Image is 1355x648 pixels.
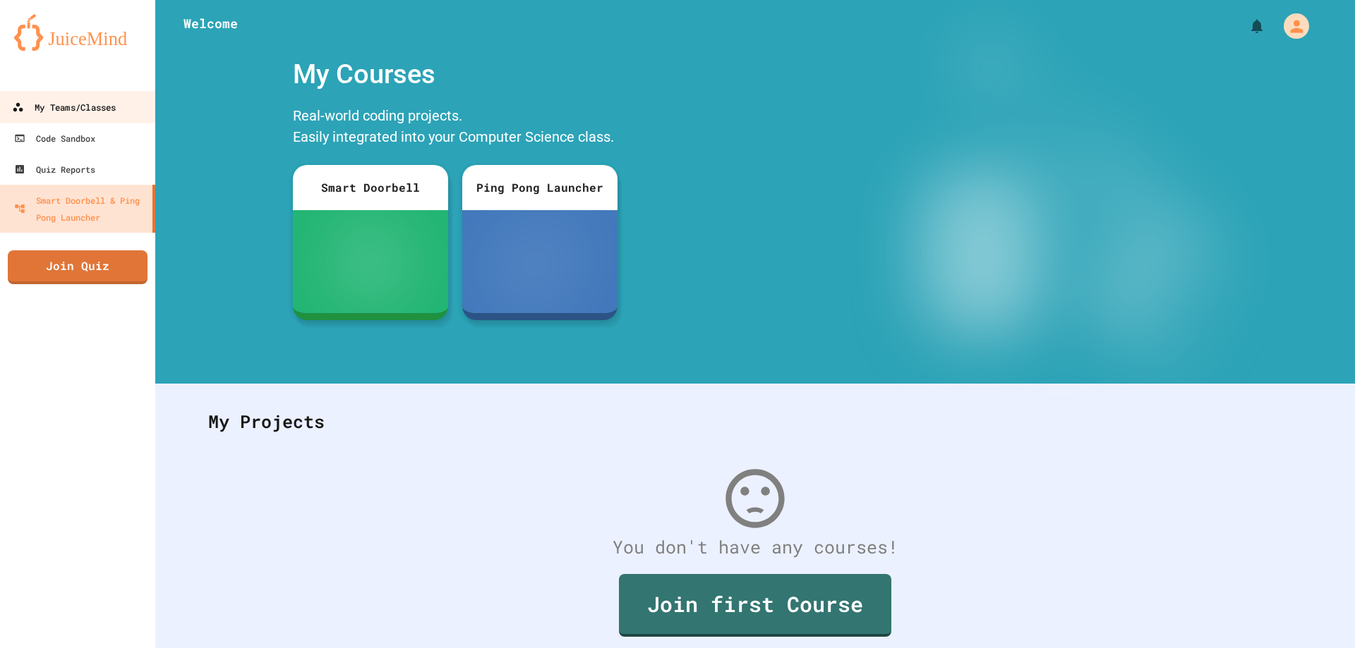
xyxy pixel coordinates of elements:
div: My Notifications [1222,14,1269,38]
div: Real-world coding projects. Easily integrated into your Computer Science class. [286,102,625,154]
div: Quiz Reports [14,161,95,178]
div: You don't have any courses! [194,534,1316,561]
img: sdb-white.svg [351,233,391,290]
div: My Projects [194,394,1316,449]
a: Join Quiz [8,250,147,284]
img: ppl-with-ball.png [509,233,572,290]
a: Join first Course [619,574,891,637]
div: Ping Pong Launcher [462,165,618,210]
div: Smart Doorbell [293,165,448,210]
div: My Teams/Classes [12,99,116,116]
div: Smart Doorbell & Ping Pong Launcher [14,192,147,226]
img: logo-orange.svg [14,14,141,51]
img: banner-image-my-projects.png [866,47,1244,369]
div: Code Sandbox [14,130,95,147]
div: My Courses [286,47,625,102]
div: My Account [1269,10,1313,42]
